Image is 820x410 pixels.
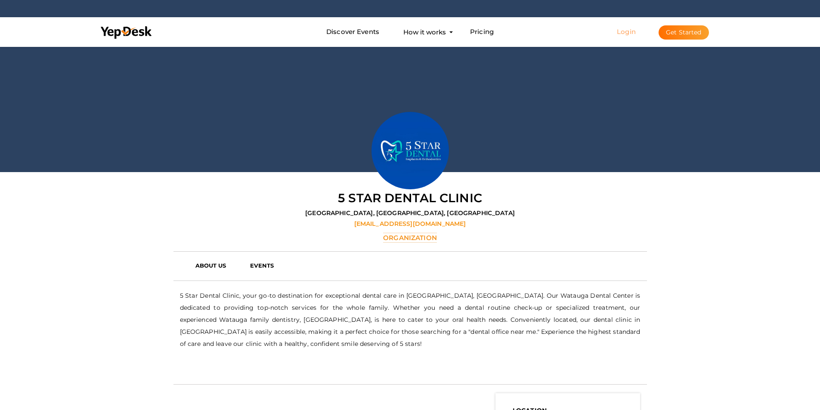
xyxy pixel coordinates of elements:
a: EVENTS [244,259,291,272]
a: Discover Events [326,24,379,40]
b: EVENTS [250,262,274,269]
a: ABOUT US [189,259,244,272]
label: [EMAIL_ADDRESS][DOMAIN_NAME] [354,219,466,228]
p: 5 Star Dental Clinic, your go-to destination for exceptional dental care in [GEOGRAPHIC_DATA], [G... [180,290,641,350]
button: Get Started [659,25,709,40]
a: Login [617,28,636,36]
a: Pricing [470,24,494,40]
b: ABOUT US [195,262,226,269]
label: 5 Star Dental Clinic [338,189,482,207]
img: AFRUHH5P_normal.png [371,112,449,189]
button: How it works [401,24,449,40]
label: Organization [383,233,437,243]
label: [GEOGRAPHIC_DATA], [GEOGRAPHIC_DATA], [GEOGRAPHIC_DATA] [305,209,515,217]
